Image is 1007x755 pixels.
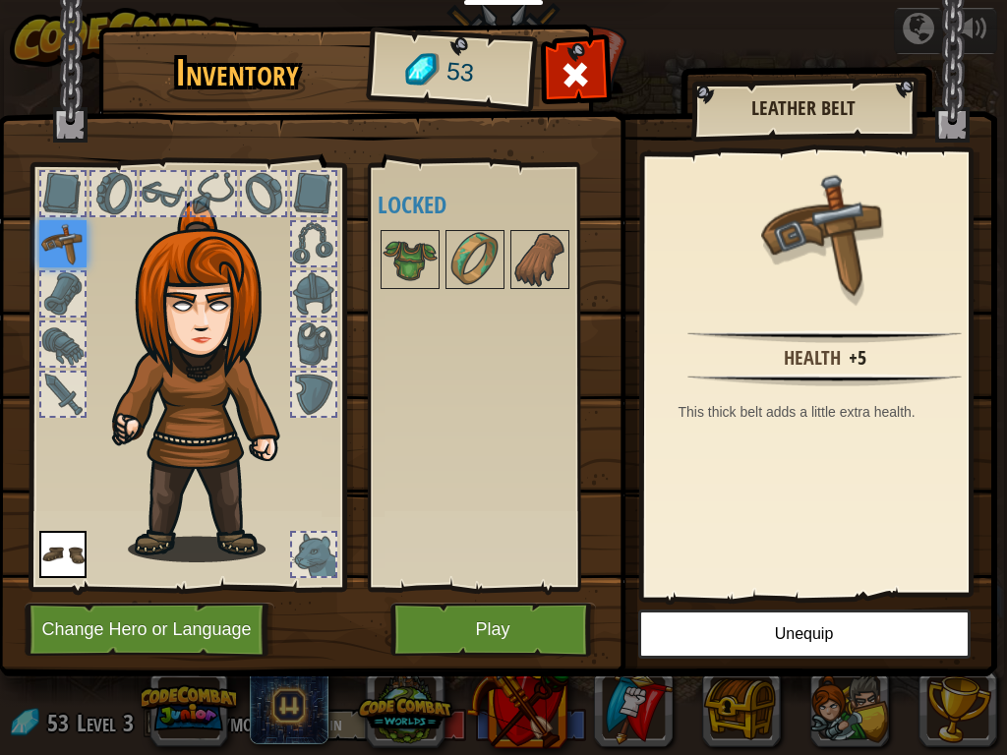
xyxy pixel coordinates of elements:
[378,192,624,217] h4: Locked
[711,97,896,119] h2: Leather Belt
[383,232,438,287] img: portrait.png
[447,232,503,287] img: portrait.png
[39,220,87,267] img: portrait.png
[679,402,981,422] div: This thick belt adds a little extra health.
[103,201,315,562] img: hair_f2.png
[512,232,567,287] img: portrait.png
[39,531,87,578] img: portrait.png
[687,330,961,343] img: hr.png
[25,603,274,657] button: Change Hero or Language
[390,603,596,657] button: Play
[761,169,889,297] img: portrait.png
[687,374,961,386] img: hr.png
[784,344,841,373] div: Health
[444,54,475,91] span: 53
[112,52,363,93] h1: Inventory
[849,344,866,373] div: +5
[638,610,971,659] button: Unequip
